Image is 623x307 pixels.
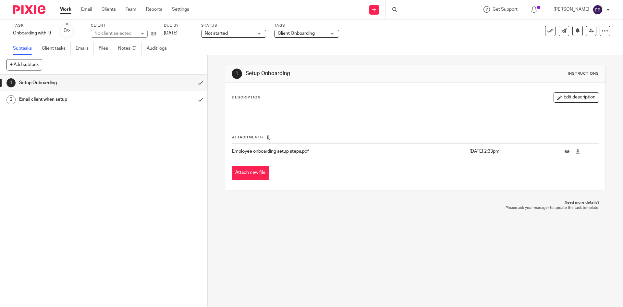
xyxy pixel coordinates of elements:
div: 1 [6,78,16,87]
span: Get Support [493,7,518,12]
label: Client [91,23,156,28]
label: Task [13,23,51,28]
p: [PERSON_NAME] [554,6,589,13]
small: /2 [67,29,70,33]
a: Download [575,148,580,155]
span: Client Onboarding [278,31,315,36]
button: Attach new file [232,166,269,180]
p: Employee onboarding setup steps.pdf [232,148,466,155]
label: Status [201,23,266,28]
div: 0 [64,27,70,34]
a: Client tasks [42,42,71,55]
div: 1 [232,69,242,79]
p: Please ask your manager to update the task template. [231,205,599,211]
p: Need more details? [231,200,599,205]
a: Reports [146,6,162,13]
a: Audit logs [147,42,172,55]
a: Team [126,6,136,13]
div: Instructions [568,71,599,76]
div: No client selected [94,30,137,37]
p: [DATE] 2:33pm [470,148,555,155]
span: [DATE] [164,31,177,35]
h1: Email client when setup [19,95,131,104]
div: Onboarding with I9 [13,30,51,36]
span: Not started [205,31,228,36]
h1: Setup Onboarding [246,70,429,77]
a: Clients [102,6,116,13]
a: Emails [76,42,94,55]
p: Description [232,95,261,100]
a: Settings [172,6,189,13]
a: Email [81,6,92,13]
img: svg%3E [592,5,603,15]
button: + Add subtask [6,59,42,70]
div: 2 [6,95,16,104]
a: Files [99,42,113,55]
span: Attachments [232,135,263,139]
img: Pixie [13,5,45,14]
button: Edit description [554,92,599,103]
a: Work [60,6,71,13]
a: Subtasks [13,42,37,55]
a: Notes (0) [118,42,142,55]
label: Due by [164,23,193,28]
label: Tags [274,23,339,28]
h1: Setup Onboarding [19,78,131,88]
